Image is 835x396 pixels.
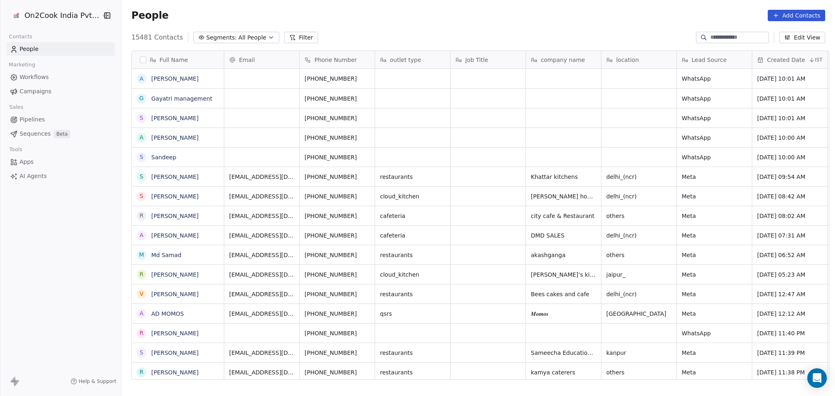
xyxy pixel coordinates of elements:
div: A [139,133,144,142]
span: WhatsApp [682,114,747,122]
div: S [140,153,144,161]
div: S [140,348,144,357]
span: [PHONE_NUMBER] [305,192,370,200]
a: [PERSON_NAME] [151,271,199,278]
span: restaurants [380,173,445,181]
span: Meta [682,231,747,240]
span: akashganga [531,251,596,259]
button: Edit View [779,32,825,43]
div: grid [132,69,224,380]
button: Filter [284,32,318,43]
span: AI Agents [20,172,47,180]
span: [PHONE_NUMBER] [305,75,370,83]
span: jaipur_ [606,271,672,279]
span: [DATE] 10:00 AM [757,153,822,161]
div: Email [224,51,299,68]
span: Job Title [465,56,488,64]
div: R [139,270,144,279]
div: outlet type [375,51,450,68]
span: [PHONE_NUMBER] [305,231,370,240]
div: S [140,192,144,200]
span: Meta [682,368,747,376]
div: Lead Source [677,51,752,68]
span: [PERSON_NAME]’s kitchen [531,271,596,279]
span: Sales [6,101,27,113]
span: Sameecha Educational Solutions [531,349,596,357]
span: WhatsApp [682,153,747,161]
span: [EMAIL_ADDRESS][DOMAIN_NAME] [229,290,294,298]
span: [DATE] 07:31 AM [757,231,822,240]
div: A [139,309,144,318]
span: [EMAIL_ADDRESS][DOMAIN_NAME] [229,231,294,240]
div: Created DateIST [752,51,827,68]
span: 𝑴𝒐𝒎𝒐𝒔 [531,310,596,318]
span: kanpur [606,349,672,357]
a: Gayatri management [151,95,212,102]
span: [DATE] 08:42 AM [757,192,822,200]
span: cafeteria [380,231,445,240]
span: Khattar kitchens [531,173,596,181]
span: restaurants [380,368,445,376]
span: [PHONE_NUMBER] [305,310,370,318]
button: On2Cook India Pvt. Ltd. [10,9,96,22]
span: [PHONE_NUMBER] [305,173,370,181]
div: Job Title [451,51,526,68]
span: Bees cakes and cafe [531,290,596,298]
span: [DATE] 08:02 AM [757,212,822,220]
span: delhi_(ncr) [606,173,672,181]
span: [EMAIL_ADDRESS][DOMAIN_NAME] [229,251,294,259]
span: city cafe & Restaurant [531,212,596,220]
div: S [140,114,144,122]
span: [DATE] 10:01 AM [757,114,822,122]
a: Apps [7,155,115,169]
span: company name [541,56,585,64]
span: [DATE] 06:52 AM [757,251,822,259]
span: [EMAIL_ADDRESS][DOMAIN_NAME] [229,192,294,200]
span: Meta [682,310,747,318]
div: R [139,211,144,220]
span: [GEOGRAPHIC_DATA] [606,310,672,318]
span: Apps [20,158,34,166]
span: People [131,9,168,22]
span: Created Date [767,56,805,64]
span: Phone Number [314,56,357,64]
span: Meta [682,290,747,298]
span: [PHONE_NUMBER] [305,114,370,122]
span: [DATE] 12:47 AM [757,290,822,298]
span: [DATE] 10:01 AM [757,95,822,103]
div: A [139,75,144,83]
div: S [140,172,144,181]
a: [PERSON_NAME] [151,115,199,121]
span: 15481 Contacts [131,33,183,42]
span: DMD SALES [531,231,596,240]
a: Campaigns [7,85,115,98]
span: WhatsApp [682,95,747,103]
span: restaurants [380,349,445,357]
div: r [139,368,144,376]
span: [EMAIL_ADDRESS][DOMAIN_NAME] [229,173,294,181]
span: others [606,368,672,376]
a: AD MOMOS [151,310,184,317]
span: WhatsApp [682,329,747,337]
div: location [601,51,676,68]
a: [PERSON_NAME] [151,350,199,356]
span: [PHONE_NUMBER] [305,95,370,103]
span: [DATE] 10:01 AM [757,75,822,83]
div: Phone Number [300,51,375,68]
span: [PHONE_NUMBER] [305,134,370,142]
span: Sequences [20,130,51,138]
a: Md Samad [151,252,181,258]
span: cloud_kitchen [380,192,445,200]
span: [PHONE_NUMBER] [305,290,370,298]
button: Add Contacts [768,10,825,21]
span: [DATE] 12:12 AM [757,310,822,318]
span: Tools [6,143,26,156]
span: WhatsApp [682,75,747,83]
span: On2Cook India Pvt. Ltd. [24,10,99,21]
a: [PERSON_NAME] [151,213,199,219]
div: M [139,251,144,259]
span: [PHONE_NUMBER] [305,271,370,279]
a: Sandeep [151,154,176,161]
span: cloud_kitchen [380,271,445,279]
span: Meta [682,271,747,279]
